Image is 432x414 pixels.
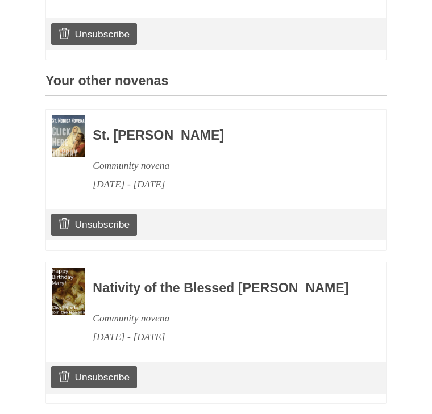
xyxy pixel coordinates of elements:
[93,175,355,194] div: [DATE] - [DATE]
[51,23,137,45] a: Unsubscribe
[93,328,355,346] div: [DATE] - [DATE]
[93,281,355,296] h3: Nativity of the Blessed [PERSON_NAME]
[51,366,137,388] a: Unsubscribe
[93,309,355,328] div: Community novena
[93,156,355,175] div: Community novena
[52,268,85,315] img: Novena image
[52,115,85,157] img: Novena image
[93,128,355,143] h3: St. [PERSON_NAME]
[45,74,387,96] h3: Your other novenas
[51,214,137,235] a: Unsubscribe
